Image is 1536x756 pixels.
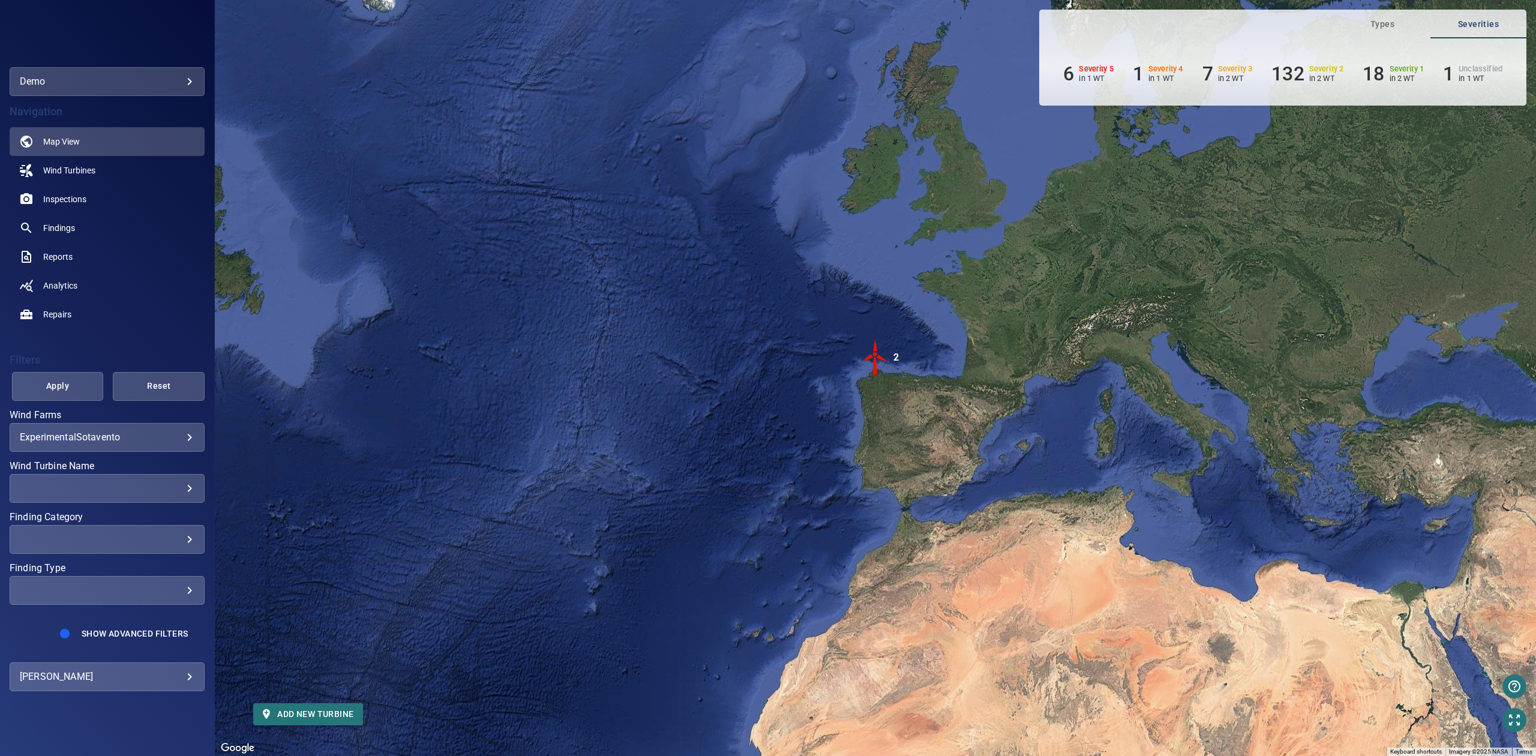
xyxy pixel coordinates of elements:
span: Reports [43,251,73,263]
div: Finding Type [10,576,205,605]
img: windFarmIconCat5.svg [857,340,893,376]
label: Finding Category [10,512,205,522]
h6: 132 [1271,62,1304,85]
h6: Severity 2 [1309,65,1344,73]
p: in 1 WT [1459,74,1502,83]
span: Repairs [43,308,71,320]
img: Google [218,740,257,756]
li: Severity 1 [1363,62,1424,85]
button: Keyboard shortcuts [1390,748,1442,756]
h6: 1 [1443,62,1454,85]
li: Severity Unclassified [1443,62,1502,85]
gmp-advanced-marker: 2 [857,340,893,377]
p: in 2 WT [1218,74,1253,83]
label: Finding Type [10,563,205,573]
h6: 1 [1133,62,1144,85]
h4: Navigation [10,106,205,118]
h6: Severity 3 [1218,65,1253,73]
a: repairs noActive [10,300,205,329]
p: in 1 WT [1079,74,1114,83]
label: Wind Farms [10,410,205,420]
span: Analytics [43,280,77,292]
li: Severity 4 [1133,62,1183,85]
h6: Severity 5 [1079,65,1114,73]
a: analytics noActive [10,271,205,300]
li: Severity 2 [1271,62,1343,85]
span: Severities [1438,17,1519,32]
button: Apply [12,372,104,401]
label: Wind Turbine Name [10,461,205,471]
a: reports noActive [10,242,205,271]
div: demo [20,72,194,91]
h6: 18 [1363,62,1384,85]
a: findings noActive [10,214,205,242]
img: demo-logo [83,30,132,42]
span: Show Advanced Filters [82,629,188,638]
p: in 2 WT [1309,74,1344,83]
span: Findings [43,222,75,234]
span: Apply [27,379,89,394]
a: Open this area in Google Maps (opens a new window) [218,740,257,756]
button: Show Advanced Filters [74,624,195,643]
a: Terms (opens in new tab) [1516,748,1532,755]
div: ExperimentalSotavento [20,431,194,443]
button: Reset [113,372,205,401]
button: Add new turbine [253,703,363,725]
span: Wind Turbines [43,164,95,176]
h6: Severity 4 [1148,65,1183,73]
span: Imagery ©2025 NASA [1449,748,1508,755]
span: Add new turbine [263,707,353,722]
div: Wind Turbine Name [10,474,205,503]
li: Severity 5 [1063,62,1114,85]
h6: 6 [1063,62,1074,85]
span: Map View [43,136,80,148]
div: Wind Farms [10,423,205,452]
h6: Severity 1 [1390,65,1424,73]
h6: Unclassified [1459,65,1502,73]
h4: Filters [10,354,205,366]
div: Finding Category [10,525,205,554]
a: inspections noActive [10,185,205,214]
div: demo [10,67,205,96]
h6: 7 [1202,62,1213,85]
p: in 1 WT [1148,74,1183,83]
span: Inspections [43,193,86,205]
span: Types [1342,17,1423,32]
span: Reset [128,379,190,394]
div: [PERSON_NAME] [20,667,194,686]
a: windturbines noActive [10,156,205,185]
a: map active [10,127,205,156]
li: Severity 3 [1202,62,1253,85]
p: in 2 WT [1390,74,1424,83]
div: 2 [893,340,899,376]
